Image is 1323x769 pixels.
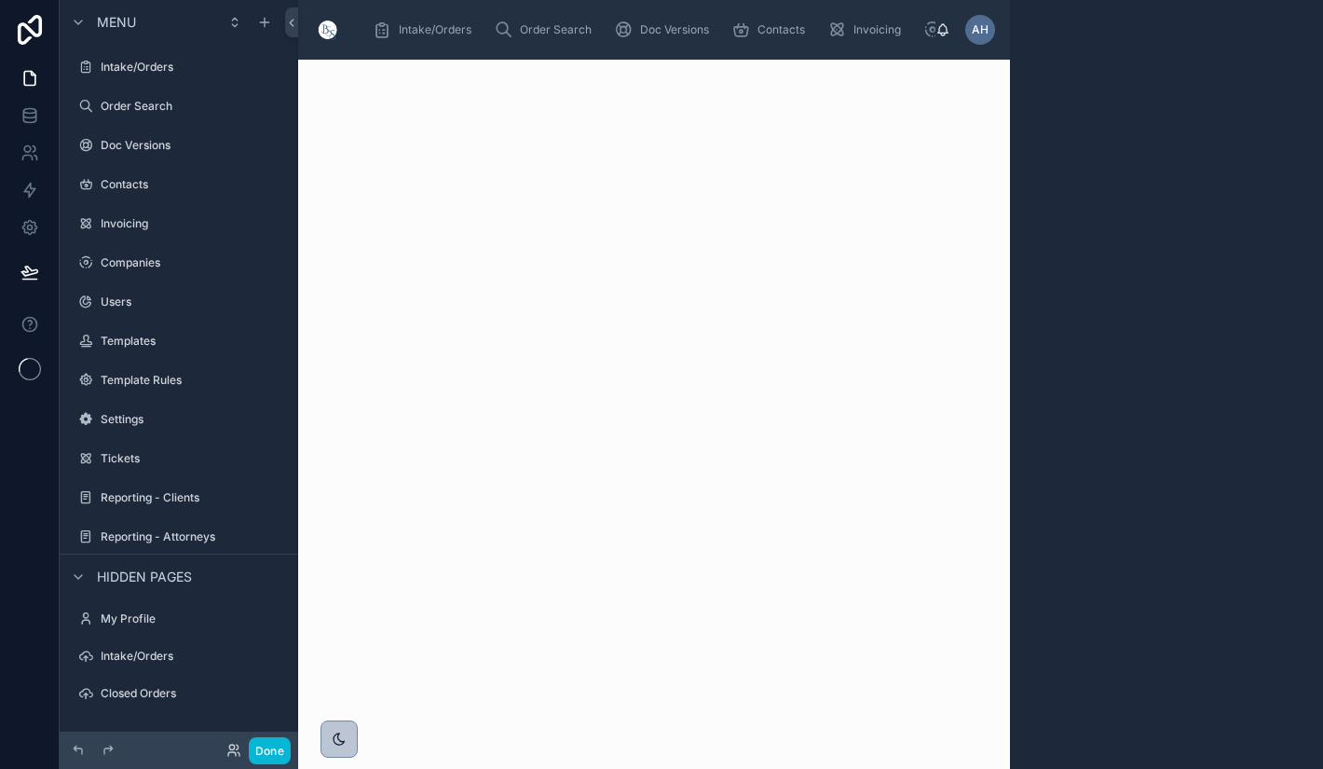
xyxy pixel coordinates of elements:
[822,13,914,47] a: Invoicing
[97,568,192,586] span: Hidden pages
[367,13,484,47] a: Intake/Orders
[101,255,283,270] label: Companies
[101,611,283,626] label: My Profile
[313,15,343,45] img: App logo
[101,177,283,192] label: Contacts
[101,334,283,349] label: Templates
[101,138,283,153] label: Doc Versions
[71,604,287,634] a: My Profile
[71,287,287,317] a: Users
[71,641,287,671] a: Intake/Orders
[71,522,287,552] a: Reporting - Attorneys
[101,216,283,231] label: Invoicing
[520,22,592,37] span: Order Search
[101,490,283,505] label: Reporting - Clients
[71,248,287,278] a: Companies
[101,60,283,75] label: Intake/Orders
[71,405,287,434] a: Settings
[71,483,287,513] a: Reporting - Clients
[399,22,471,37] span: Intake/Orders
[249,737,291,764] button: Done
[71,170,287,199] a: Contacts
[97,13,136,32] span: Menu
[757,22,805,37] span: Contacts
[71,679,287,708] a: Closed Orders
[853,22,901,37] span: Invoicing
[71,130,287,160] a: Doc Versions
[488,13,605,47] a: Order Search
[358,9,935,50] div: scrollable content
[101,649,283,664] label: Intake/Orders
[101,99,283,114] label: Order Search
[972,22,989,37] span: AH
[71,326,287,356] a: Templates
[640,22,709,37] span: Doc Versions
[726,13,818,47] a: Contacts
[71,444,287,474] a: Tickets
[101,295,283,309] label: Users
[101,529,283,544] label: Reporting - Attorneys
[608,13,722,47] a: Doc Versions
[71,365,287,395] a: Template Rules
[101,412,283,427] label: Settings
[71,209,287,239] a: Invoicing
[71,91,287,121] a: Order Search
[101,451,283,466] label: Tickets
[101,373,283,388] label: Template Rules
[101,686,283,701] label: Closed Orders
[71,52,287,82] a: Intake/Orders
